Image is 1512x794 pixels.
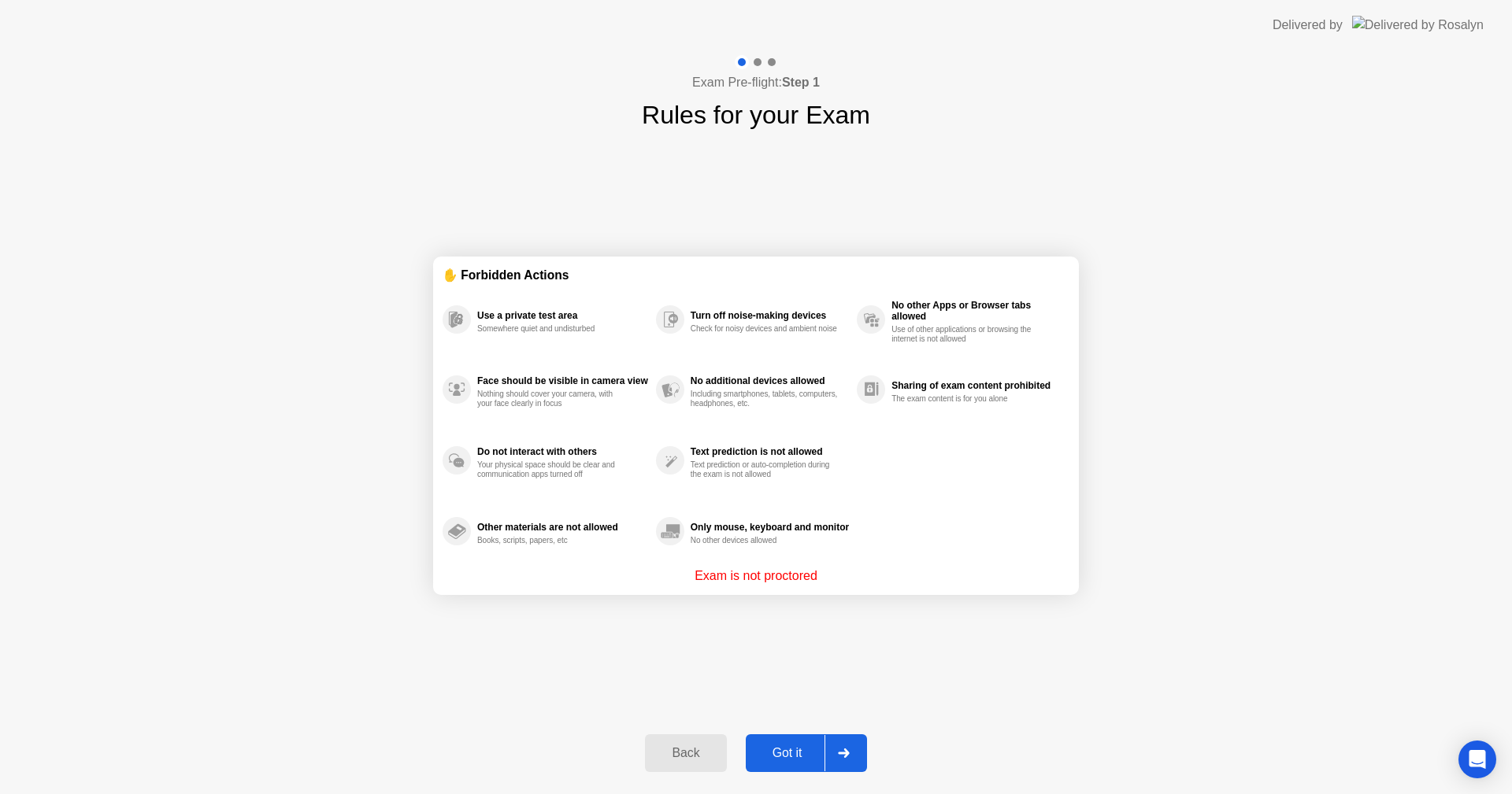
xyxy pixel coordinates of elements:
[891,300,1062,322] div: No other Apps or Browser tabs allowed
[746,734,867,772] button: Got it
[1352,16,1484,34] img: Delivered by Rosalyn
[443,266,1069,284] div: ✋ Forbidden Actions
[891,325,1040,344] div: Use of other applications or browsing the internet is not allowed
[691,536,839,545] div: No other devices allowed
[650,746,721,760] div: Back
[691,324,839,334] div: Check for noisy devices and ambient noise
[477,522,648,533] div: Other materials are not allowed
[691,310,849,321] div: Turn off noise-making devices
[477,390,626,408] div: Nothing should cover your camera, with your face clearly in focus
[477,324,626,334] div: Somewhere quiet and undisturbed
[691,390,839,408] div: Including smartphones, tablets, computers, headphones, etc.
[750,746,825,760] div: Got it
[477,375,648,386] div: Face should be visible in camera view
[1458,740,1496,778] div: Open Intercom Messenger
[691,460,839,479] div: Text prediction or auto-completion during the exam is not allowed
[477,536,626,545] div: Books, scripts, papers, etc
[691,522,849,533] div: Only mouse, keyboard and monitor
[477,460,626,479] div: Your physical space should be clear and communication apps turned off
[642,96,870,134] h1: Rules for your Exam
[891,380,1062,391] div: Sharing of exam content prohibited
[782,76,820,89] b: Step 1
[891,394,1040,404] div: The exam content is for you alone
[477,446,648,457] div: Do not interact with others
[691,446,849,457] div: Text prediction is not allowed
[1273,16,1343,35] div: Delivered by
[645,734,726,772] button: Back
[692,73,820,92] h4: Exam Pre-flight:
[691,375,849,386] div: No additional devices allowed
[477,310,648,321] div: Use a private test area
[695,567,817,585] p: Exam is not proctored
